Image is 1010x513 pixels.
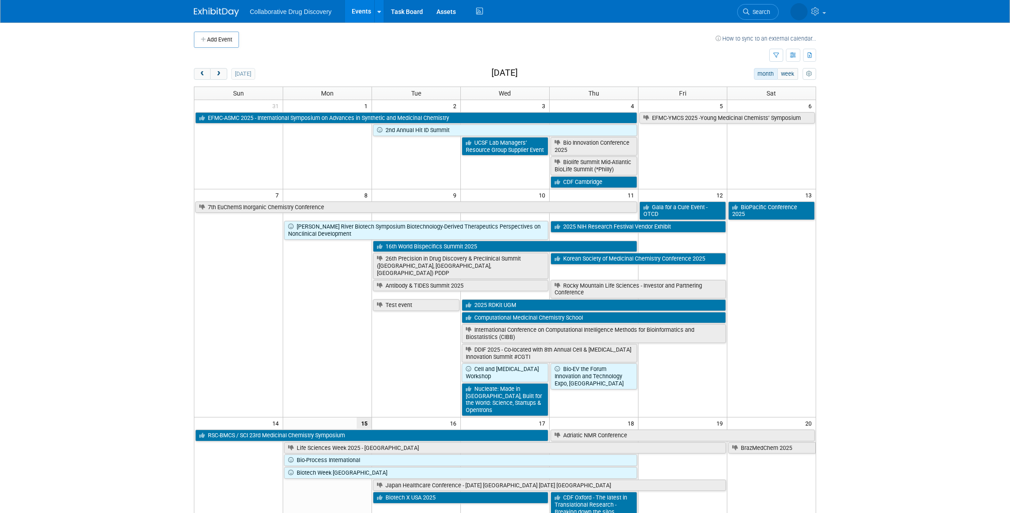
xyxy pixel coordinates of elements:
i: Personalize Calendar [806,71,812,77]
span: 16 [449,417,460,429]
span: 5 [719,100,727,111]
a: RSC-BMCS / SCI 23rd Medicinal Chemistry Symposium [195,430,548,441]
span: 14 [271,417,283,429]
span: Thu [588,90,599,97]
a: Gala for a Cure Event - OTCD [639,202,726,220]
button: myCustomButton [803,68,816,80]
span: Search [749,9,770,15]
a: Nucleate: Made in [GEOGRAPHIC_DATA], Built for the World: Science, Startups & Opentrons [462,383,548,416]
a: International Conference on Computational Intelligence Methods for Bioinformatics and Biostatisti... [462,324,726,343]
span: 4 [630,100,638,111]
span: 18 [627,417,638,429]
span: 8 [363,189,372,201]
span: Fri [679,90,686,97]
a: CDF Cambridge [551,176,637,188]
a: EFMC-YMCS 2025 -Young Medicinal Chemists’ Symposium [639,112,815,124]
a: Biotech Week [GEOGRAPHIC_DATA] [284,467,637,479]
a: EFMC-ASMC 2025 - International Symposium on Advances in Synthetic and Medicinal Chemistry [195,112,637,124]
a: Bio-Process International [284,454,637,466]
button: Add Event [194,32,239,48]
a: 26th Precision in Drug Discovery & Preclinical Summit ([GEOGRAPHIC_DATA], [GEOGRAPHIC_DATA], [GEO... [373,253,548,279]
a: Biolife Summit Mid-Atlantic BioLife Summit (*Philly) [551,156,637,175]
h2: [DATE] [491,68,518,78]
a: Korean Society of Medicinal Chemistry Conference 2025 [551,253,726,265]
a: 2nd Annual Hit ID Summit [373,124,637,136]
a: Japan Healthcare Conference - [DATE] [GEOGRAPHIC_DATA] [DATE] [GEOGRAPHIC_DATA] [373,480,725,491]
img: Dimitris Tsionos [790,3,808,20]
button: week [777,68,798,80]
span: Tue [411,90,421,97]
span: Mon [321,90,334,97]
span: 20 [804,417,816,429]
span: 7 [275,189,283,201]
button: month [754,68,778,80]
span: 1 [363,100,372,111]
a: Computational Medicinal Chemistry School [462,312,726,324]
span: 2 [452,100,460,111]
span: 3 [541,100,549,111]
a: Test event [373,299,459,311]
span: 13 [804,189,816,201]
span: Sat [767,90,776,97]
a: [PERSON_NAME] River Biotech Symposium Biotechnology-Derived Therapeutics Perspectives on Nonclini... [284,221,548,239]
span: 15 [357,417,372,429]
span: Sun [233,90,244,97]
span: Wed [499,90,511,97]
a: Bio-EV the Forum Innovation and Technology Expo, [GEOGRAPHIC_DATA] [551,363,637,389]
span: 6 [808,100,816,111]
a: 16th World Bispecifics Summit 2025 [373,241,637,252]
button: next [210,68,227,80]
a: Adriatic NMR Conference [551,430,815,441]
span: Collaborative Drug Discovery [250,8,331,15]
button: prev [194,68,211,80]
a: 2025 NIH Research Festival Vendor Exhibit [551,221,726,233]
a: BrazMedChem 2025 [728,442,816,454]
img: ExhibitDay [194,8,239,17]
a: Rocky Mountain Life Sciences - Investor and Partnering Conference [551,280,726,298]
span: 12 [716,189,727,201]
a: 7th EuChemS Inorganic Chemistry Conference [195,202,637,213]
a: Cell and [MEDICAL_DATA] Workshop [462,363,548,382]
a: UCSF Lab Managers’ Resource Group Supplier Event [462,137,548,156]
span: 10 [538,189,549,201]
span: 31 [271,100,283,111]
a: Bio Innovation Conference 2025 [551,137,637,156]
a: How to sync to an external calendar... [716,35,816,42]
a: Antibody & TIDES Summit 2025 [373,280,548,292]
span: 11 [627,189,638,201]
span: 17 [538,417,549,429]
a: Search [737,4,779,20]
a: Biotech X USA 2025 [373,492,548,504]
a: Life Sciences Week 2025 - [GEOGRAPHIC_DATA] [284,442,725,454]
a: DDIF 2025 - Co-located with 8th Annual Cell & [MEDICAL_DATA] Innovation Summit #CGTI [462,344,637,362]
span: 19 [716,417,727,429]
button: [DATE] [231,68,255,80]
span: 9 [452,189,460,201]
a: 2025 RDKit UGM [462,299,726,311]
a: BioPacific Conference 2025 [728,202,815,220]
